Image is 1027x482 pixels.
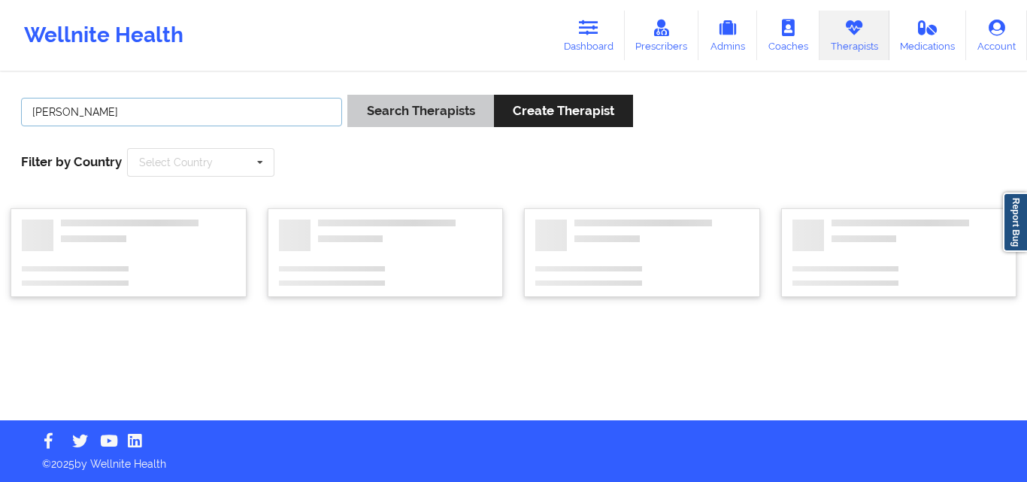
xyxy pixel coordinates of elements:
a: Admins [698,11,757,60]
a: Prescribers [625,11,699,60]
div: Select Country [139,157,213,168]
a: Dashboard [553,11,625,60]
input: Search Keywords [21,98,342,126]
span: Filter by Country [21,154,122,169]
button: Create Therapist [494,95,633,127]
button: Search Therapists [347,95,493,127]
p: © 2025 by Wellnite Health [32,446,995,471]
a: Report Bug [1003,192,1027,252]
a: Coaches [757,11,819,60]
a: Medications [889,11,967,60]
a: Account [966,11,1027,60]
a: Therapists [819,11,889,60]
